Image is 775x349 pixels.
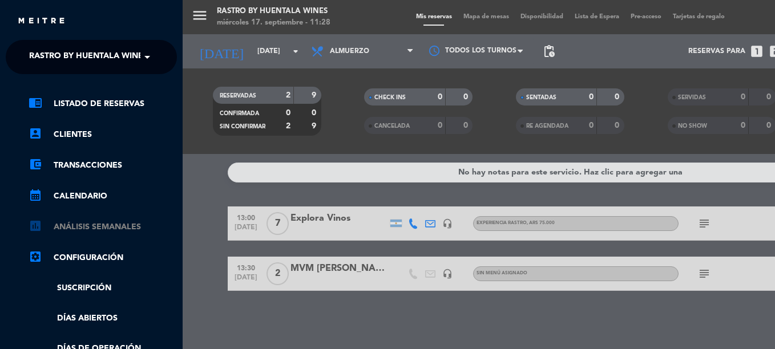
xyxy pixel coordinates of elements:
i: account_box [29,127,42,140]
a: account_balance_walletTransacciones [29,159,177,172]
i: settings_applications [29,250,42,263]
i: calendar_month [29,188,42,202]
a: Días abiertos [29,312,177,325]
i: chrome_reader_mode [29,96,42,109]
i: account_balance_wallet [29,157,42,171]
a: Configuración [29,251,177,265]
a: calendar_monthCalendario [29,189,177,203]
a: chrome_reader_modeListado de Reservas [29,97,177,111]
img: MEITRE [17,17,66,26]
a: Suscripción [29,282,177,295]
i: assessment [29,219,42,233]
span: Rastro by Huentala Wines [29,45,148,69]
a: assessmentANÁLISIS SEMANALES [29,220,177,234]
a: account_boxClientes [29,128,177,141]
